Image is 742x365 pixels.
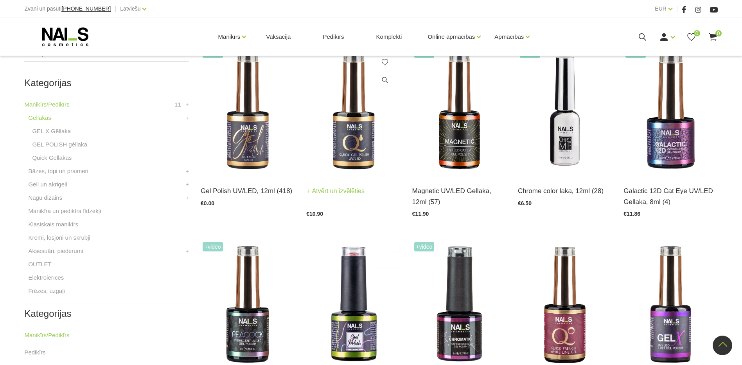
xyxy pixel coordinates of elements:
a: Elektroierīces [28,273,64,282]
a: Frēzes, uzgaļi [28,286,65,296]
h2: Kategorijas [24,78,189,88]
a: Manikīrs [218,21,241,52]
span: | [676,4,678,14]
a: Chrome color laka, 12ml (28) [518,186,612,196]
a: Komplekti [370,18,408,56]
span: €11.90 [412,211,429,217]
a: Manikīra un pedikīra līdzekļi [28,206,101,216]
a: Manikīrs/Pedikīrs [24,100,69,109]
a: 0 [708,32,718,42]
a: Pedikīrs [24,348,45,357]
img: Paredzēta hromēta jeb spoguļspīduma efekta veidošanai uz pilnas naga plātnes vai atsevišķiem diza... [518,47,612,176]
a: OUTLET [28,260,51,269]
a: Manikīrs/Pedikīrs [24,331,69,340]
a: + [185,166,189,176]
a: + [185,180,189,189]
img: Ātri, ērti un vienkārši!Intensīvi pigmentēta gellaka, kas perfekti klājas arī vienā slānī, tādā v... [306,47,400,176]
a: Pedikīrs [316,18,350,56]
span: [PHONE_NUMBER] [61,5,111,12]
span: €6.50 [518,200,532,206]
a: [PHONE_NUMBER] [61,6,111,12]
span: €11.86 [623,211,640,217]
a: 0 [686,32,696,42]
a: Latviešu [120,4,140,13]
span: €10.90 [306,211,323,217]
a: Apmācības [494,21,524,52]
img: Ilgnoturīga, intensīvi pigmentēta gellaka. Viegli klājas, lieliski žūst, nesaraujas, neatkāpjas n... [201,47,295,176]
a: Bāzes, topi un praimeri [28,166,88,176]
a: Vaksācija [260,18,297,56]
span: +Video [414,242,435,251]
a: Nagu dizains [28,193,62,202]
span: 0 [694,30,700,36]
div: Zvani un pasūti [24,4,111,14]
a: Magnetic UV/LED Gellaka, 12ml (57) [412,186,506,207]
a: Galactic 12D Cat Eye UV/LED Gellaka, 8ml (4) [623,186,717,207]
a: Gel Polish UV/LED, 12ml (418) [201,186,295,196]
a: EUR [655,4,667,13]
span: | [115,4,116,14]
a: Krēmi, losjoni un skrubji [28,233,90,242]
span: +Video [203,242,223,251]
a: Aksesuāri, piederumi [28,246,83,256]
a: + [185,246,189,256]
a: Geli un akrigeli [28,180,67,189]
h2: Kategorijas [24,309,189,319]
a: + [185,113,189,123]
a: Online apmācības [428,21,475,52]
a: + [185,193,189,202]
img: Daudzdimensionāla magnētiskā gellaka, kas satur smalkas, atstarojošas hroma daļiņas. Ar īpaša mag... [623,47,717,176]
a: Atvērt un izvēlēties [306,186,365,197]
span: 0 [715,30,722,36]
span: €0.00 [201,200,214,206]
a: GEL X Gēllaka [32,126,71,136]
a: Gēllakas [28,113,51,123]
a: GEL POLISH gēllaka [32,140,87,149]
span: 11 [174,100,181,109]
a: Klasiskais manikīrs [28,220,78,229]
img: Ilgnoturīga gellaka, kas sastāv no metāla mikrodaļiņām, kuras īpaša magnēta ietekmē var pārvērst ... [412,47,506,176]
a: + [185,100,189,109]
a: Quick Gēllakas [32,153,72,163]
